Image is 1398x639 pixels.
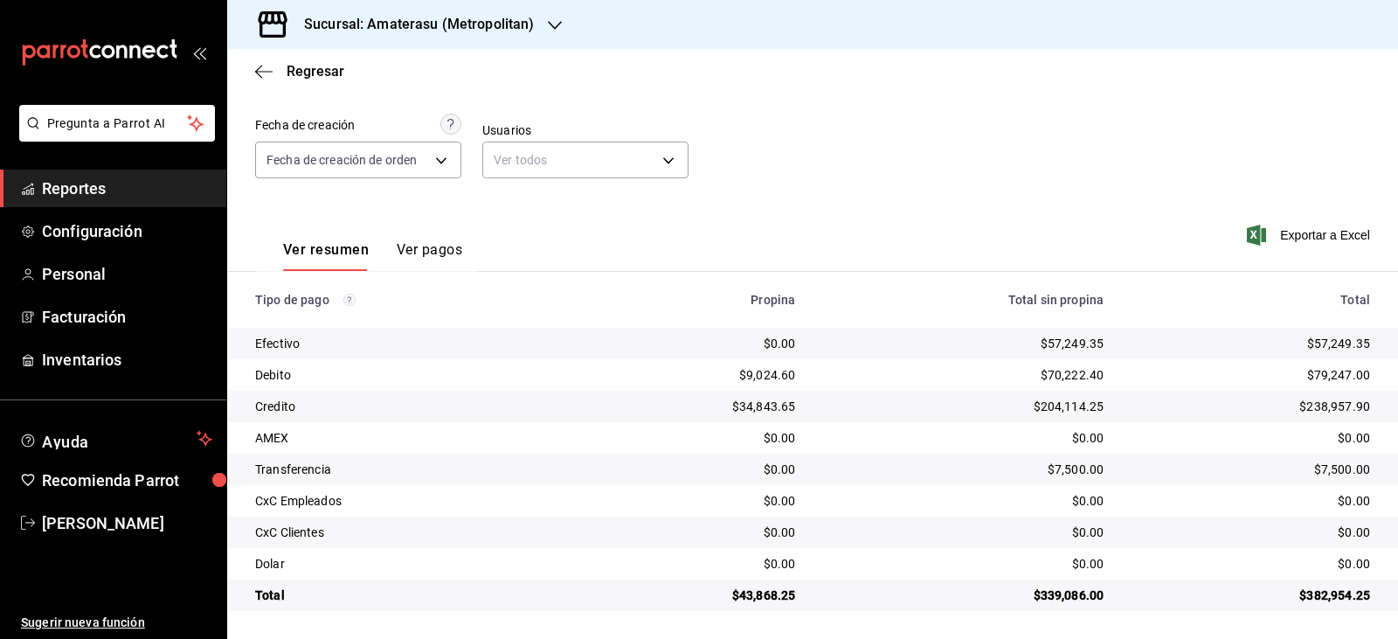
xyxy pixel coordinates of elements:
div: $57,249.35 [1132,335,1370,352]
span: Ayuda [42,428,190,449]
div: $204,114.25 [823,398,1104,415]
span: Facturación [42,305,212,329]
button: Exportar a Excel [1250,225,1370,246]
div: $0.00 [596,461,796,478]
div: AMEX [255,429,568,447]
div: Fecha de creación [255,116,355,135]
div: $43,868.25 [596,587,796,604]
div: Total sin propina [823,293,1104,307]
span: Pregunta a Parrot AI [47,115,188,133]
div: CxC Clientes [255,524,568,541]
button: Ver pagos [397,241,462,271]
span: Sugerir nueva función [21,614,212,632]
div: $7,500.00 [1132,461,1370,478]
div: $34,843.65 [596,398,796,415]
span: Recomienda Parrot [42,469,212,492]
div: $0.00 [596,429,796,447]
div: $0.00 [1132,555,1370,573]
div: $0.00 [596,555,796,573]
div: $382,954.25 [1132,587,1370,604]
div: Transferencia [255,461,568,478]
div: $7,500.00 [823,461,1104,478]
a: Pregunta a Parrot AI [12,127,215,145]
div: Dolar [255,555,568,573]
div: Tipo de pago [255,293,568,307]
div: $0.00 [823,524,1104,541]
span: Reportes [42,177,212,200]
div: $238,957.90 [1132,398,1370,415]
div: $0.00 [596,335,796,352]
div: $70,222.40 [823,366,1104,384]
span: Inventarios [42,348,212,372]
button: Regresar [255,63,344,80]
div: $0.00 [823,429,1104,447]
div: $0.00 [1132,524,1370,541]
div: Total [255,587,568,604]
span: Configuración [42,219,212,243]
div: $0.00 [1132,492,1370,510]
svg: Los pagos realizados con Pay y otras terminales son montos brutos. [343,294,356,306]
div: $9,024.60 [596,366,796,384]
button: open_drawer_menu [192,45,206,59]
div: Ver todos [482,142,689,178]
div: CxC Empleados [255,492,568,510]
h3: Sucursal: Amaterasu (Metropolitan) [290,14,534,35]
button: Pregunta a Parrot AI [19,105,215,142]
span: Personal [42,262,212,286]
div: $57,249.35 [823,335,1104,352]
span: Fecha de creación de orden [266,151,417,169]
div: $0.00 [596,492,796,510]
div: Efectivo [255,335,568,352]
div: $79,247.00 [1132,366,1370,384]
div: $0.00 [823,492,1104,510]
div: navigation tabs [283,241,462,271]
div: Propina [596,293,796,307]
div: Total [1132,293,1370,307]
div: $0.00 [823,555,1104,573]
div: Debito [255,366,568,384]
div: $0.00 [1132,429,1370,447]
span: [PERSON_NAME] [42,511,212,535]
div: $0.00 [596,524,796,541]
div: $339,086.00 [823,587,1104,604]
label: Usuarios [482,124,689,136]
button: Ver resumen [283,241,369,271]
span: Regresar [287,63,344,80]
div: Credito [255,398,568,415]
